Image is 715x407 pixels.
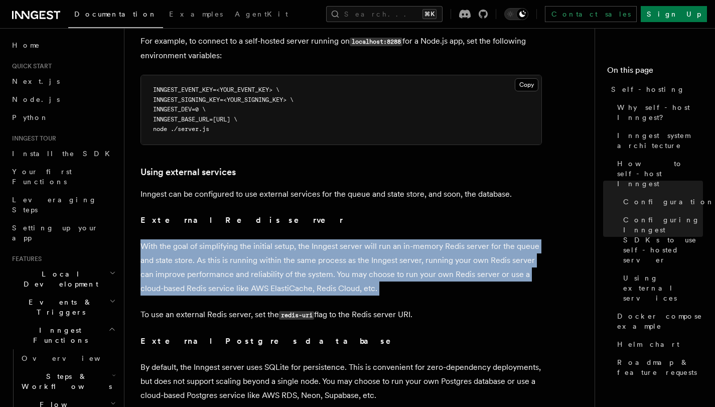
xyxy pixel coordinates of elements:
[18,371,112,391] span: Steps & Workflows
[623,197,714,207] span: Configuration
[169,10,223,18] span: Examples
[504,8,528,20] button: Toggle dark mode
[12,224,98,242] span: Setting up your app
[22,354,125,362] span: Overview
[8,163,118,191] a: Your first Functions
[279,311,314,320] code: redis-uri
[607,64,703,80] h4: On this page
[8,269,109,289] span: Local Development
[153,106,206,113] span: INNGEST_DEV=0 \
[8,36,118,54] a: Home
[18,367,118,395] button: Steps & Workflows
[12,77,60,85] span: Next.js
[613,307,703,335] a: Docker compose example
[617,130,703,151] span: Inngest system architecture
[619,269,703,307] a: Using external services
[613,155,703,193] a: How to self-host Inngest
[153,125,209,132] span: node ./server.js
[8,90,118,108] a: Node.js
[140,308,542,322] p: To use an external Redis server, set the flag to the Redis server URI.
[229,3,294,27] a: AgentKit
[623,273,703,303] span: Using external services
[12,196,97,214] span: Leveraging Steps
[422,9,437,19] kbd: ⌘K
[613,98,703,126] a: Why self-host Inngest?
[350,38,402,46] code: localhost:8288
[18,349,118,367] a: Overview
[140,165,236,179] a: Using external services
[140,215,343,225] strong: External Redis server
[617,159,703,189] span: How to self-host Inngest
[619,211,703,269] a: Configuring Inngest SDKs to use self-hosted server
[611,84,685,94] span: Self-hosting
[8,134,56,143] span: Inngest tour
[607,80,703,98] a: Self-hosting
[8,321,118,349] button: Inngest Functions
[140,360,542,402] p: By default, the Inngest server uses SQLite for persistence. This is convenient for zero-dependenc...
[8,191,118,219] a: Leveraging Steps
[8,219,118,247] a: Setting up your app
[623,215,703,265] span: Configuring Inngest SDKs to use self-hosted server
[8,62,52,70] span: Quick start
[235,10,288,18] span: AgentKit
[617,102,703,122] span: Why self-host Inngest?
[8,325,108,345] span: Inngest Functions
[12,40,40,50] span: Home
[617,339,679,349] span: Helm chart
[8,265,118,293] button: Local Development
[12,95,60,103] span: Node.js
[140,187,542,201] p: Inngest can be configured to use external services for the queue and state store, and soon, the d...
[8,145,118,163] a: Install the SDK
[140,336,405,346] strong: External Postgres database
[140,34,542,63] p: For example, to connect to a self-hosted server running on for a Node.js app, set the following e...
[163,3,229,27] a: Examples
[8,293,118,321] button: Events & Triggers
[153,86,279,93] span: INNGEST_EVENT_KEY=<YOUR_EVENT_KEY> \
[8,108,118,126] a: Python
[8,72,118,90] a: Next.js
[68,3,163,28] a: Documentation
[12,150,116,158] span: Install the SDK
[74,10,157,18] span: Documentation
[326,6,443,22] button: Search...⌘K
[140,239,542,296] p: With the goal of simplifying the initial setup, the Inngest server will run an in-memory Redis se...
[8,255,42,263] span: Features
[641,6,707,22] a: Sign Up
[613,353,703,381] a: Roadmap & feature requests
[619,193,703,211] a: Configuration
[153,116,237,123] span: INNGEST_BASE_URL=[URL] \
[617,311,703,331] span: Docker compose example
[8,297,109,317] span: Events & Triggers
[12,168,72,186] span: Your first Functions
[613,335,703,353] a: Helm chart
[545,6,637,22] a: Contact sales
[153,96,294,103] span: INNGEST_SIGNING_KEY=<YOUR_SIGNING_KEY> \
[613,126,703,155] a: Inngest system architecture
[12,113,49,121] span: Python
[617,357,703,377] span: Roadmap & feature requests
[515,78,538,91] button: Copy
